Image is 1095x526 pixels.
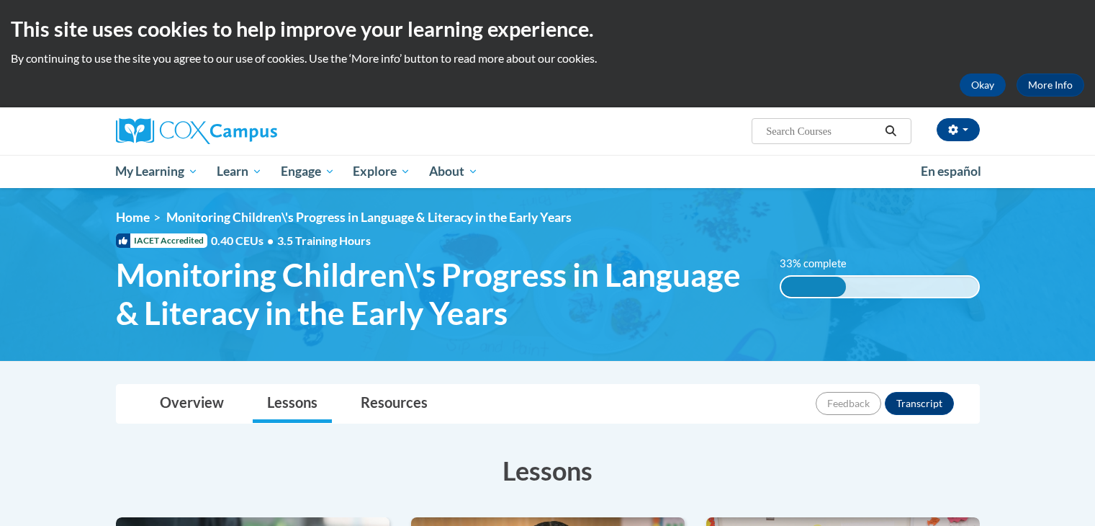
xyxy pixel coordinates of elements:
[816,392,881,415] button: Feedback
[211,233,277,249] span: 0.40 CEUs
[115,163,198,180] span: My Learning
[145,385,238,423] a: Overview
[116,453,980,489] h3: Lessons
[346,385,442,423] a: Resources
[429,163,478,180] span: About
[911,156,991,187] a: En español
[921,164,981,179] span: En español
[11,14,1084,43] h2: This site uses cookies to help improve your learning experience.
[94,155,1001,188] div: Main menu
[880,122,901,140] button: Search
[271,155,344,188] a: Engage
[217,163,262,180] span: Learn
[107,155,208,188] a: My Learning
[116,210,150,225] a: Home
[166,210,572,225] span: Monitoring Children\'s Progress in Language & Literacy in the Early Years
[960,73,1006,97] button: Okay
[781,277,846,297] div: 33% complete
[267,233,274,247] span: •
[116,118,389,144] a: Cox Campus
[116,233,207,248] span: IACET Accredited
[937,118,980,141] button: Account Settings
[1017,73,1084,97] a: More Info
[765,122,880,140] input: Search Courses
[343,155,420,188] a: Explore
[11,50,1084,66] p: By continuing to use the site you agree to our use of cookies. Use the ‘More info’ button to read...
[281,163,335,180] span: Engage
[116,118,277,144] img: Cox Campus
[207,155,271,188] a: Learn
[277,233,371,247] span: 3.5 Training Hours
[780,256,862,272] label: 33% complete
[885,392,954,415] button: Transcript
[253,385,332,423] a: Lessons
[116,256,759,332] span: Monitoring Children\'s Progress in Language & Literacy in the Early Years
[420,155,487,188] a: About
[353,163,410,180] span: Explore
